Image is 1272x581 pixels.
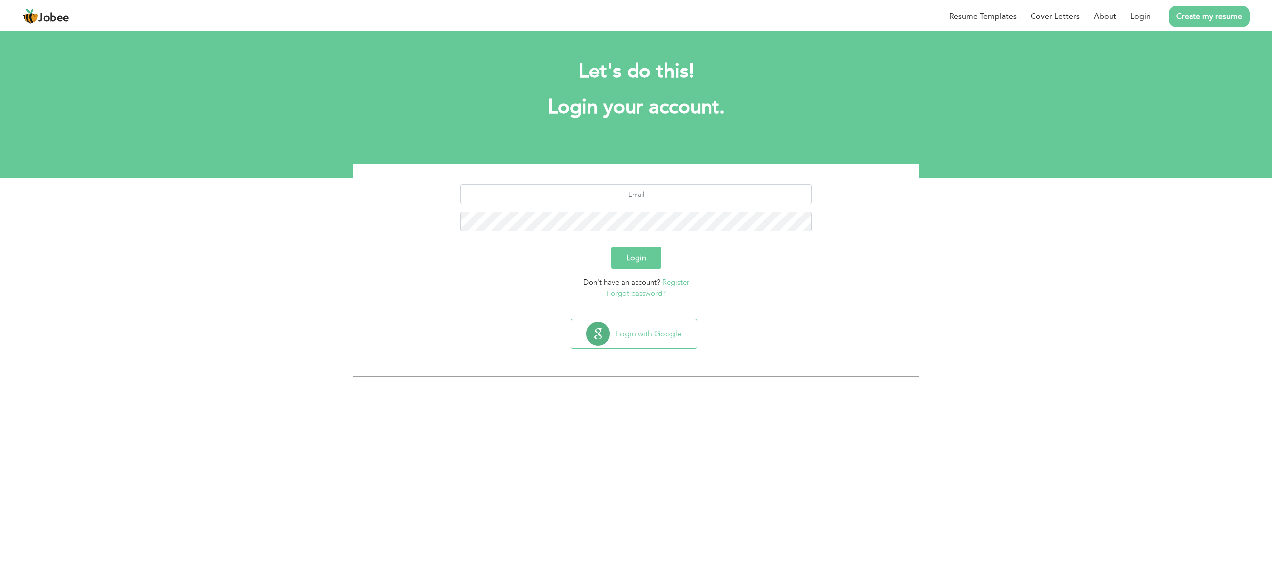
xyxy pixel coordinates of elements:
[22,8,38,24] img: jobee.io
[1031,10,1080,22] a: Cover Letters
[662,277,689,287] a: Register
[583,277,660,287] span: Don't have an account?
[571,319,697,348] button: Login with Google
[1130,10,1151,22] a: Login
[1169,6,1250,27] a: Create my resume
[611,247,661,269] button: Login
[22,8,69,24] a: Jobee
[460,184,812,204] input: Email
[1094,10,1116,22] a: About
[607,289,666,298] a: Forgot password?
[368,94,904,120] h1: Login your account.
[38,13,69,24] span: Jobee
[949,10,1017,22] a: Resume Templates
[368,59,904,84] h2: Let's do this!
